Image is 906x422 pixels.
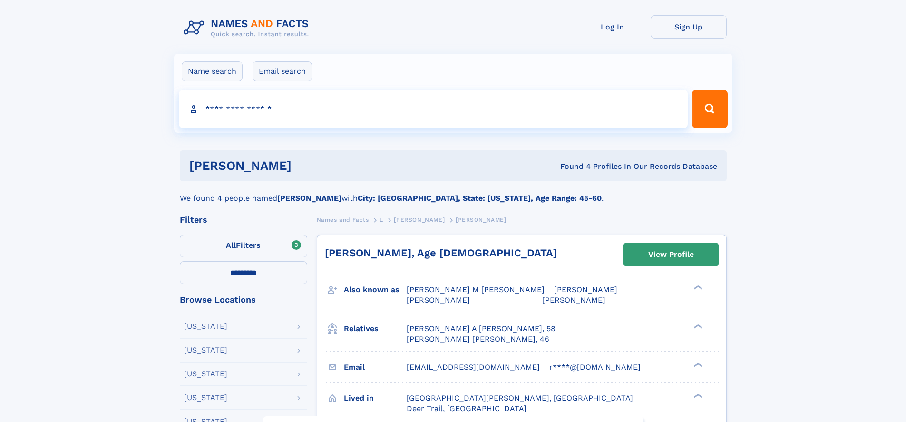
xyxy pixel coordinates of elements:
a: View Profile [624,243,718,266]
div: Browse Locations [180,295,307,304]
span: [PERSON_NAME] [456,216,507,223]
label: Name search [182,61,243,81]
span: [PERSON_NAME] [554,285,617,294]
a: Sign Up [651,15,727,39]
span: [PERSON_NAME] [394,216,445,223]
div: [US_STATE] [184,394,227,402]
div: We found 4 people named with . [180,181,727,204]
h3: Also known as [344,282,407,298]
span: [GEOGRAPHIC_DATA][PERSON_NAME], [GEOGRAPHIC_DATA] [407,393,633,402]
div: View Profile [648,244,694,265]
a: L [380,214,383,226]
div: Found 4 Profiles In Our Records Database [426,161,717,172]
span: [PERSON_NAME] M [PERSON_NAME] [407,285,545,294]
span: [PERSON_NAME] [407,295,470,304]
div: [US_STATE] [184,370,227,378]
a: Log In [575,15,651,39]
div: ❯ [692,323,703,329]
a: Names and Facts [317,214,369,226]
div: [US_STATE] [184,346,227,354]
h1: [PERSON_NAME] [189,160,426,172]
button: Search Button [692,90,727,128]
b: City: [GEOGRAPHIC_DATA], State: [US_STATE], Age Range: 45-60 [358,194,602,203]
span: [EMAIL_ADDRESS][DOMAIN_NAME] [407,363,540,372]
h3: Relatives [344,321,407,337]
label: Email search [253,61,312,81]
label: Filters [180,235,307,257]
div: ❯ [692,285,703,291]
input: search input [179,90,688,128]
div: ❯ [692,393,703,399]
a: [PERSON_NAME], Age [DEMOGRAPHIC_DATA] [325,247,557,259]
h3: Lived in [344,390,407,406]
a: [PERSON_NAME] [394,214,445,226]
span: L [380,216,383,223]
div: ❯ [692,362,703,368]
img: Logo Names and Facts [180,15,317,41]
a: [PERSON_NAME] A [PERSON_NAME], 58 [407,324,555,334]
b: [PERSON_NAME] [277,194,341,203]
div: [US_STATE] [184,323,227,330]
div: Filters [180,216,307,224]
h3: Email [344,359,407,375]
span: [PERSON_NAME] [542,295,605,304]
span: All [226,241,236,250]
a: [PERSON_NAME] [PERSON_NAME], 46 [407,334,549,344]
span: Deer Trail, [GEOGRAPHIC_DATA] [407,404,526,413]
